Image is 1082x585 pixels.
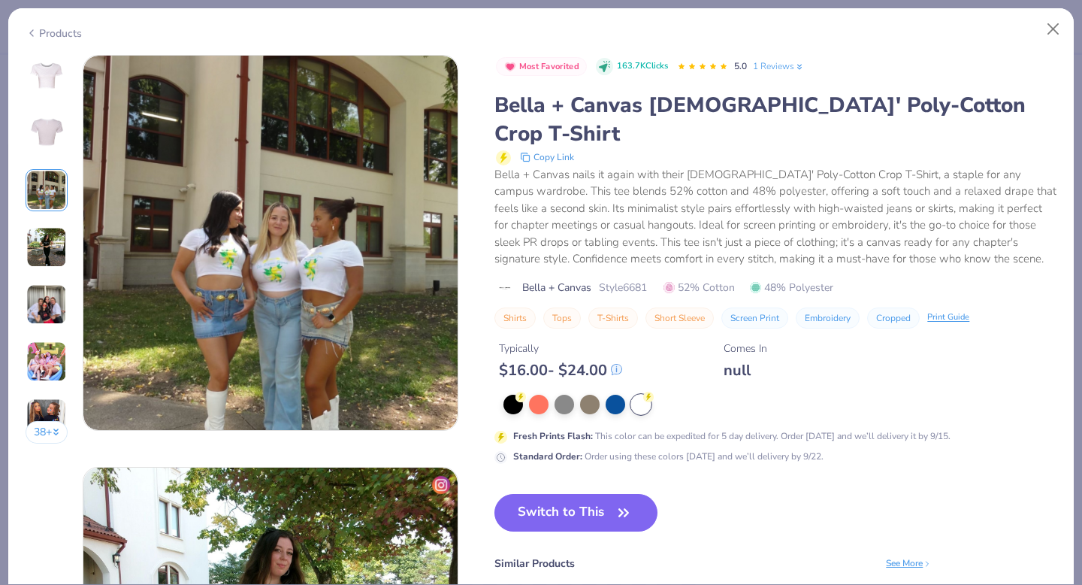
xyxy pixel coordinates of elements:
[515,148,579,166] button: copy to clipboard
[543,308,581,329] button: Tops
[496,57,587,77] button: Badge Button
[588,308,638,329] button: T-Shirts
[499,361,622,380] div: $ 16.00 - $ 24.00
[494,556,575,571] div: Similar Products
[750,280,833,296] span: 48% Polyester
[599,280,647,296] span: Style 6681
[1039,15,1068,44] button: Close
[519,62,579,71] span: Most Favorited
[721,308,788,329] button: Screen Print
[663,280,735,296] span: 52% Cotton
[494,91,1056,148] div: Bella + Canvas [DEMOGRAPHIC_DATA]' Poly-Cotton Crop T-Shirt
[645,308,714,329] button: Short Sleeve
[513,429,951,443] div: This color can be expedited for 5 day delivery. Order [DATE] and we’ll delivery it by 9/15.
[26,341,67,382] img: User generated content
[504,61,516,73] img: Most Favorited sort
[677,55,728,79] div: 5.0 Stars
[867,308,920,329] button: Cropped
[29,115,65,151] img: Back
[26,421,68,444] button: 38+
[494,308,536,329] button: Shirts
[26,284,67,325] img: User generated content
[927,311,969,324] div: Print Guide
[26,227,67,268] img: User generated content
[494,282,515,294] img: brand logo
[432,476,450,494] img: insta-icon.png
[753,59,805,73] a: 1 Reviews
[26,399,67,439] img: User generated content
[513,450,824,463] div: Order using these colors [DATE] and we’ll delivery by 9/22.
[734,60,747,72] span: 5.0
[724,341,767,356] div: Comes In
[494,166,1056,268] div: Bella + Canvas nails it again with their [DEMOGRAPHIC_DATA]' Poly-Cotton Crop T-Shirt, a staple f...
[617,60,668,73] span: 163.7K Clicks
[724,361,767,380] div: null
[886,556,932,570] div: See More
[26,170,67,211] img: User generated content
[796,308,860,329] button: Embroidery
[499,341,622,356] div: Typically
[522,280,591,296] span: Bella + Canvas
[29,58,65,94] img: Front
[513,450,582,462] strong: Standard Order :
[494,494,657,532] button: Switch to This
[513,430,593,442] strong: Fresh Prints Flash :
[83,56,458,430] img: d291971a-ed0f-4597-bd7f-42152aed2651
[26,26,82,41] div: Products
